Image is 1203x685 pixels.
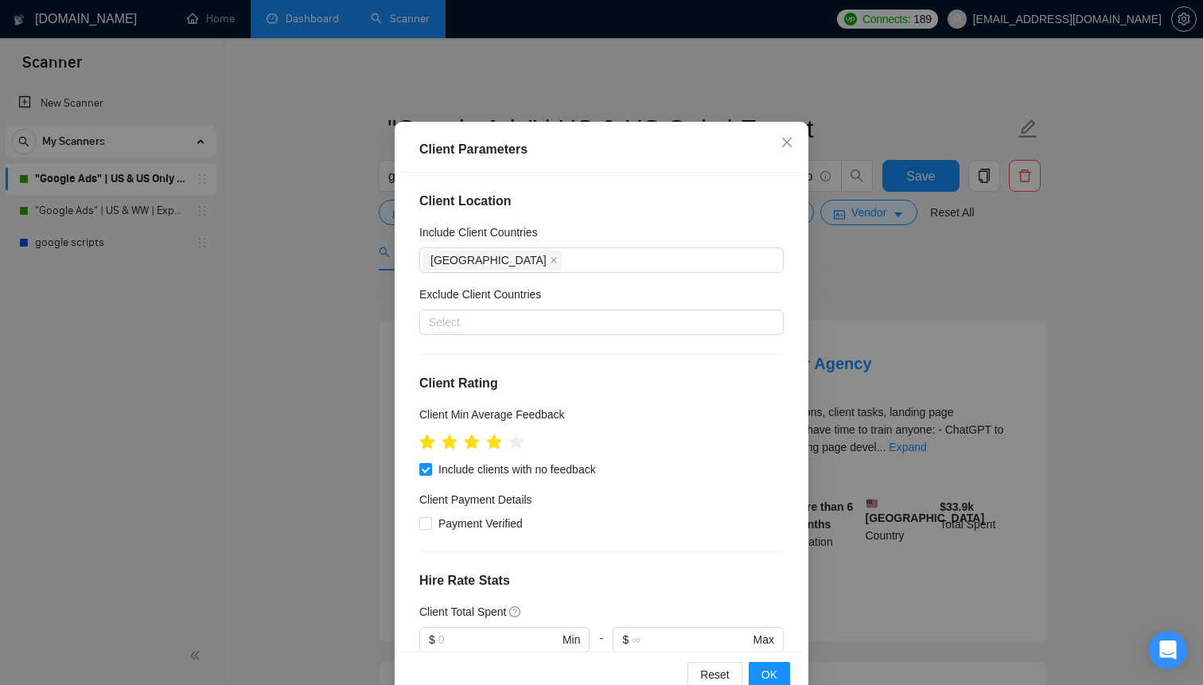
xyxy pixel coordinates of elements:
h4: Client Payment Details [419,491,532,508]
span: close [550,256,558,264]
h4: Client Rating [419,374,784,393]
span: question-circle [509,605,522,618]
span: Include clients with no feedback [432,461,602,478]
span: star [508,434,524,450]
span: Max [753,631,774,648]
input: ∞ [632,631,749,648]
h4: Hire Rate Stats [419,571,784,590]
h5: Exclude Client Countries [419,286,541,303]
span: star [442,434,457,450]
h4: Client Location [419,192,784,211]
span: star [464,434,480,450]
h5: Client Min Average Feedback [419,406,565,423]
span: star [486,434,502,450]
h5: Include Client Countries [419,224,538,241]
span: $ [429,631,435,648]
div: Client Parameters [419,140,784,159]
input: 0 [438,631,559,648]
span: close [781,136,793,149]
div: Open Intercom Messenger [1149,631,1187,669]
h5: Client Total Spent [419,603,506,621]
span: Payment Verified [432,515,529,532]
span: $ [622,631,629,648]
span: Min [563,631,581,648]
span: star [419,434,435,450]
span: United States [423,251,562,270]
span: Reset [700,666,730,683]
span: OK [761,666,777,683]
div: - [590,627,613,671]
button: Close [765,122,808,165]
span: [GEOGRAPHIC_DATA] [430,251,547,269]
